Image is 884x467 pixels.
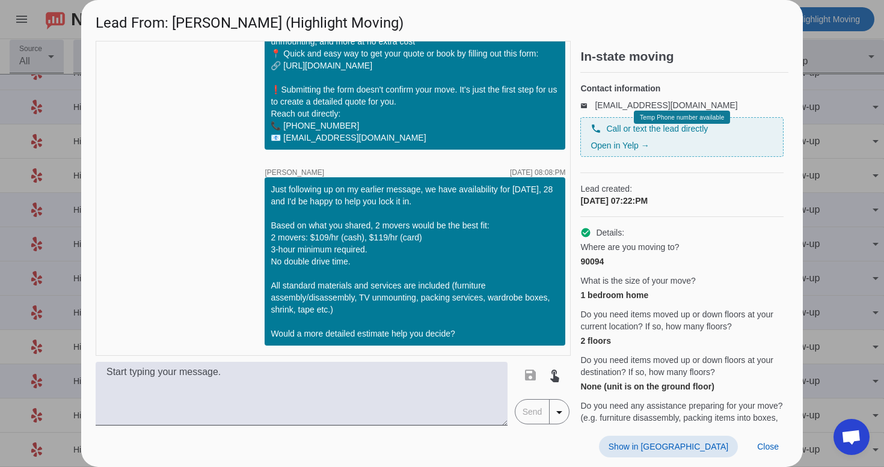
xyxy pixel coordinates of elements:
[580,255,784,267] div: 90094
[640,114,724,121] span: Temp Phone number available
[580,82,784,94] h4: Contact information
[510,169,565,176] div: [DATE] 08:08:PM
[580,183,784,195] span: Lead created:
[591,141,649,150] a: Open in Yelp →
[580,227,591,238] mat-icon: check_circle
[596,227,624,239] span: Details:
[580,335,784,347] div: 2 floors
[609,442,728,451] span: Show in [GEOGRAPHIC_DATA]
[580,50,788,63] h2: In-state moving
[580,308,784,332] span: Do you need items moved up or down floors at your current location? If so, how many floors?
[580,102,595,108] mat-icon: email
[747,436,788,457] button: Close
[833,419,870,455] div: Open chat
[580,241,679,253] span: Where are you moving to?
[591,123,601,134] mat-icon: phone
[547,368,562,382] mat-icon: touch_app
[606,123,708,135] span: Call or text the lead directly
[580,400,784,436] span: Do you need any assistance preparing for your move? (e.g. furniture disassembly, packing items in...
[580,289,784,301] div: 1 bedroom home
[271,183,559,340] div: Just following up on my earlier message, we have availability for [DATE], 28 and I'd be happy to ...
[580,354,784,378] span: Do you need items moved up or down floors at your destination? If so, how many floors?
[595,100,737,110] a: [EMAIL_ADDRESS][DOMAIN_NAME]
[265,169,324,176] span: [PERSON_NAME]
[552,405,566,420] mat-icon: arrow_drop_down
[580,380,784,392] div: None (unit is on the ground floor)
[580,195,784,207] div: [DATE] 07:22:PM
[757,442,779,451] span: Close
[580,275,695,287] span: What is the size of your move?
[599,436,738,457] button: Show in [GEOGRAPHIC_DATA]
